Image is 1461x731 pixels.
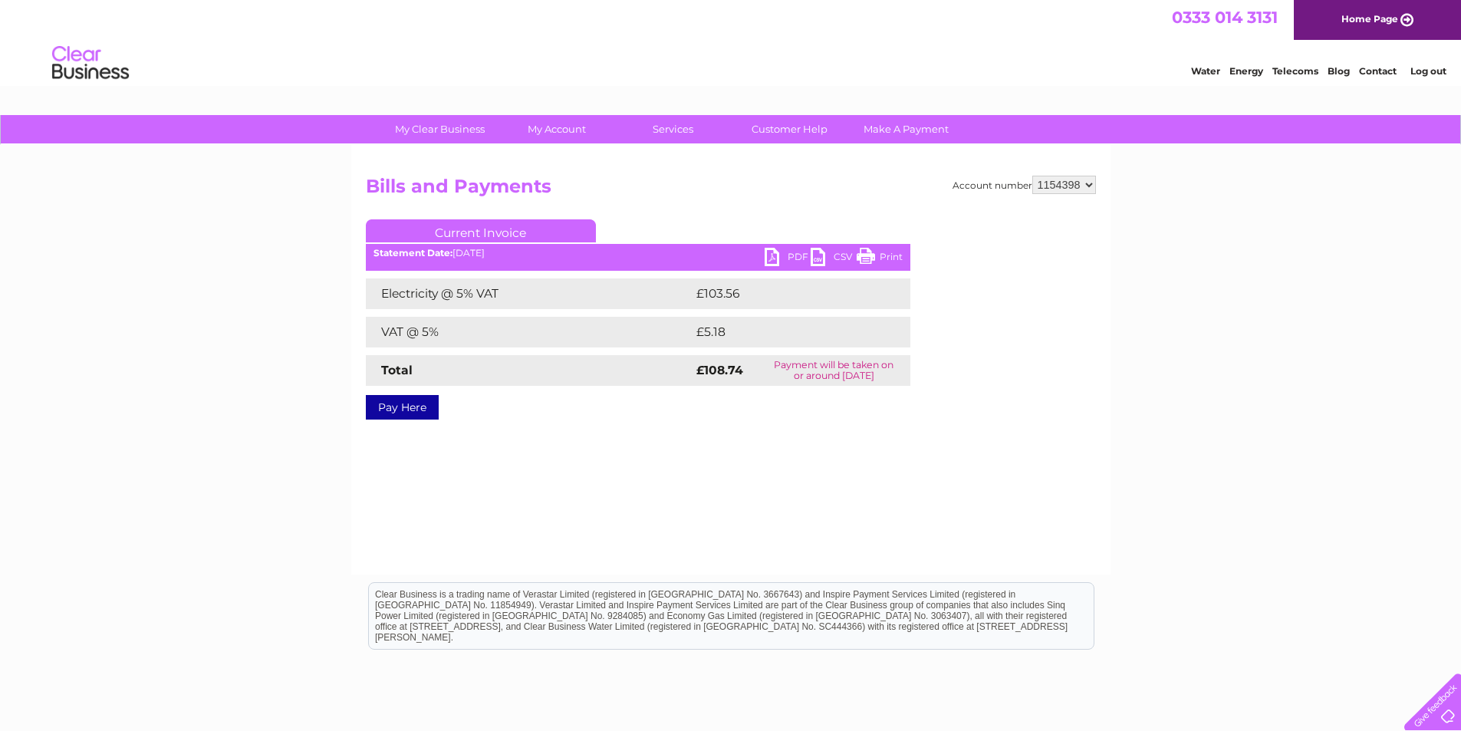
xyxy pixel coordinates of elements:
[1172,8,1278,27] a: 0333 014 3131
[373,247,452,258] b: Statement Date:
[377,115,503,143] a: My Clear Business
[610,115,736,143] a: Services
[366,176,1096,205] h2: Bills and Payments
[843,115,969,143] a: Make A Payment
[381,363,413,377] strong: Total
[366,317,693,347] td: VAT @ 5%
[369,8,1094,74] div: Clear Business is a trading name of Verastar Limited (registered in [GEOGRAPHIC_DATA] No. 3667643...
[693,317,873,347] td: £5.18
[1410,65,1446,77] a: Log out
[1328,65,1350,77] a: Blog
[493,115,620,143] a: My Account
[696,363,743,377] strong: £108.74
[953,176,1096,194] div: Account number
[857,248,903,270] a: Print
[726,115,853,143] a: Customer Help
[1359,65,1397,77] a: Contact
[366,395,439,420] a: Pay Here
[51,40,130,87] img: logo.png
[1191,65,1220,77] a: Water
[366,278,693,309] td: Electricity @ 5% VAT
[366,248,910,258] div: [DATE]
[811,248,857,270] a: CSV
[693,278,882,309] td: £103.56
[765,248,811,270] a: PDF
[758,355,910,386] td: Payment will be taken on or around [DATE]
[1229,65,1263,77] a: Energy
[1272,65,1318,77] a: Telecoms
[366,219,596,242] a: Current Invoice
